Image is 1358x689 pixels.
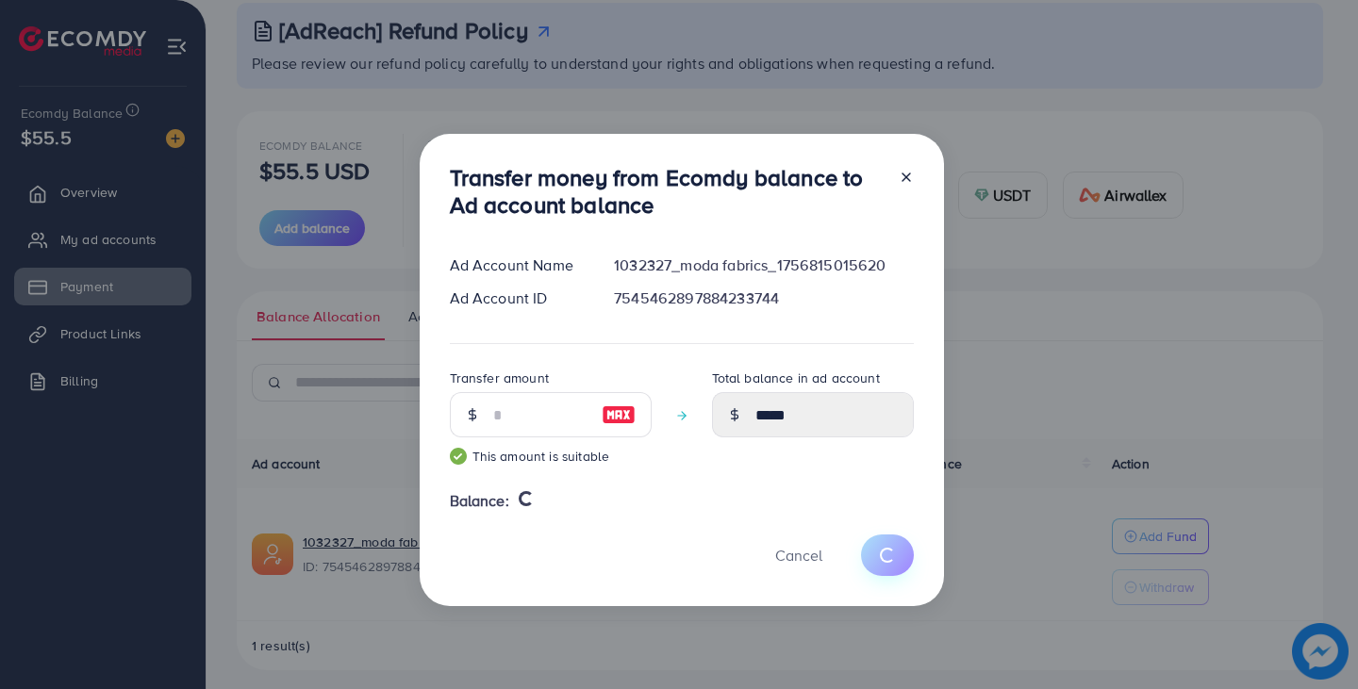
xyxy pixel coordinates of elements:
h3: Transfer money from Ecomdy balance to Ad account balance [450,164,884,219]
div: Ad Account Name [435,254,600,276]
label: Transfer amount [450,369,549,387]
button: Cancel [752,534,846,575]
img: guide [450,448,467,465]
small: This amount is suitable [450,447,652,466]
span: Cancel [775,545,822,566]
label: Total balance in ad account [712,369,880,387]
img: image [602,403,636,426]
div: Ad Account ID [435,287,600,309]
div: 7545462897884233744 [599,287,928,309]
div: 1032327_moda fabrics_1756815015620 [599,254,928,276]
span: Balance: [450,490,509,512]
